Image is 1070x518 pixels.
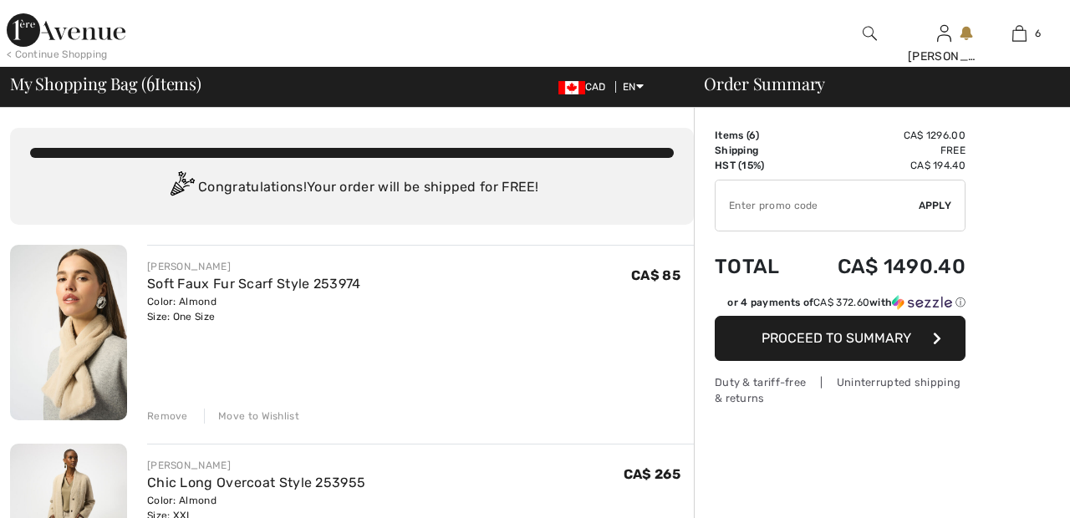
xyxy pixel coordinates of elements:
[937,25,951,41] a: Sign In
[863,23,877,43] img: search the website
[799,143,966,158] td: Free
[1035,26,1041,41] span: 6
[165,171,198,205] img: Congratulation2.svg
[715,374,966,406] div: Duty & tariff-free | Uninterrupted shipping & returns
[624,466,680,482] span: CA$ 265
[684,75,1060,92] div: Order Summary
[147,475,365,490] a: Chic Long Overcoat Style 253955
[892,295,952,310] img: Sezzle
[204,409,299,424] div: Move to Wishlist
[715,295,966,316] div: or 4 payments ofCA$ 372.60withSezzle Click to learn more about Sezzle
[147,409,188,424] div: Remove
[937,23,951,43] img: My Info
[558,81,585,94] img: Canadian Dollar
[799,158,966,173] td: CA$ 194.40
[919,198,952,213] span: Apply
[715,128,799,143] td: Items ( )
[715,316,966,361] button: Proceed to Summary
[147,259,361,274] div: [PERSON_NAME]
[7,13,125,47] img: 1ère Avenue
[727,295,966,310] div: or 4 payments of with
[715,158,799,173] td: HST (15%)
[908,48,981,65] div: [PERSON_NAME]
[147,276,361,292] a: Soft Faux Fur Scarf Style 253974
[558,81,613,93] span: CAD
[10,245,127,420] img: Soft Faux Fur Scarf Style 253974
[762,330,911,346] span: Proceed to Summary
[30,171,674,205] div: Congratulations! Your order will be shipped for FREE!
[146,71,155,93] span: 6
[1012,23,1027,43] img: My Bag
[715,143,799,158] td: Shipping
[716,180,919,231] input: Promo code
[147,294,361,324] div: Color: Almond Size: One Size
[799,128,966,143] td: CA$ 1296.00
[749,129,756,141] span: 6
[631,267,680,283] span: CA$ 85
[982,23,1056,43] a: 6
[7,47,108,62] div: < Continue Shopping
[813,297,869,308] span: CA$ 372.60
[715,238,799,295] td: Total
[147,458,365,473] div: [PERSON_NAME]
[10,75,201,92] span: My Shopping Bag ( Items)
[799,238,966,295] td: CA$ 1490.40
[623,81,644,93] span: EN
